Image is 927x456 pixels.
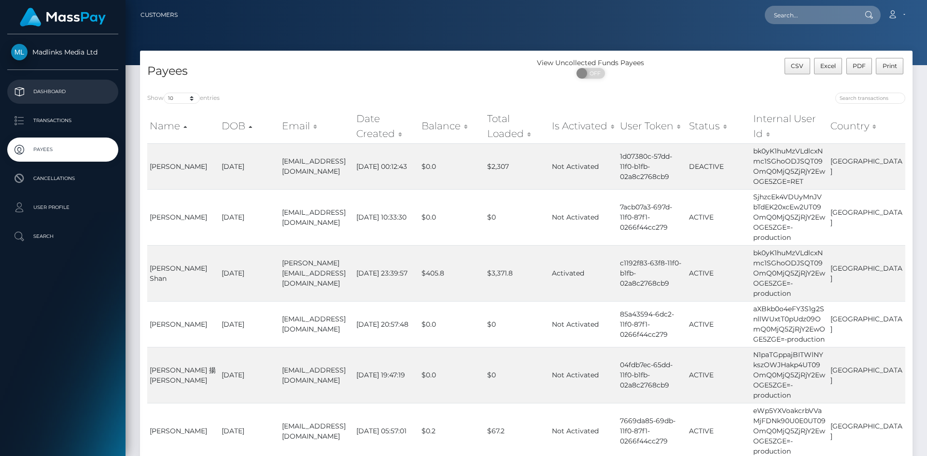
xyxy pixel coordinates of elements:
[7,138,118,162] a: Payees
[853,62,866,69] span: PDF
[140,5,178,25] a: Customers
[828,189,905,245] td: [GEOGRAPHIC_DATA]
[687,189,751,245] td: ACTIVE
[549,301,617,347] td: Not Activated
[751,301,828,347] td: aXBkb0o4eFY3S1g2SnllWUxtT0pUdz09OmQ0MjQ5ZjRjY2EwOGE5ZGE=-production
[820,62,836,69] span: Excel
[147,93,220,104] label: Show entries
[814,58,843,74] button: Excel
[618,245,687,301] td: c1192f83-63f8-11f0-b1fb-02a8c2768cb9
[419,143,485,189] td: $0.0
[549,347,617,403] td: Not Activated
[582,68,606,79] span: OFF
[354,109,420,143] th: Date Created: activate to sort column ascending
[11,142,114,157] p: Payees
[354,245,420,301] td: [DATE] 23:39:57
[846,58,872,74] button: PDF
[485,301,549,347] td: $0
[828,347,905,403] td: [GEOGRAPHIC_DATA]
[883,62,897,69] span: Print
[485,245,549,301] td: $3,371.8
[751,109,828,143] th: Internal User Id: activate to sort column ascending
[526,58,655,68] div: View Uncollected Funds Payees
[280,245,354,301] td: [PERSON_NAME][EMAIL_ADDRESS][DOMAIN_NAME]
[7,224,118,249] a: Search
[835,93,905,104] input: Search transactions
[11,229,114,244] p: Search
[147,63,519,80] h4: Payees
[147,109,219,143] th: Name: activate to sort column ascending
[618,189,687,245] td: 7acb07a3-697d-11f0-87f1-0266f44cc279
[828,109,905,143] th: Country: activate to sort column ascending
[280,109,354,143] th: Email: activate to sort column ascending
[164,93,200,104] select: Showentries
[11,200,114,215] p: User Profile
[219,347,280,403] td: [DATE]
[687,109,751,143] th: Status: activate to sort column ascending
[7,195,118,220] a: User Profile
[876,58,903,74] button: Print
[687,347,751,403] td: ACTIVE
[354,143,420,189] td: [DATE] 00:12:43
[618,109,687,143] th: User Token: activate to sort column ascending
[147,143,219,189] td: [PERSON_NAME]
[785,58,810,74] button: CSV
[11,171,114,186] p: Cancellations
[219,245,280,301] td: [DATE]
[280,143,354,189] td: [EMAIL_ADDRESS][DOMAIN_NAME]
[354,189,420,245] td: [DATE] 10:33:30
[751,245,828,301] td: bk0yK1huMzVLdlcxNmc1SGhoODJSQT09OmQ0MjQ5ZjRjY2EwOGE5ZGE=-production
[549,245,617,301] td: Activated
[147,245,219,301] td: [PERSON_NAME] Shan
[791,62,803,69] span: CSV
[354,347,420,403] td: [DATE] 19:47:19
[485,143,549,189] td: $2,307
[219,189,280,245] td: [DATE]
[687,143,751,189] td: DEACTIVE
[11,113,114,128] p: Transactions
[618,347,687,403] td: 04fdb7ec-65dd-11f0-b1fb-02a8c2768cb9
[419,245,485,301] td: $405.8
[147,347,219,403] td: [PERSON_NAME] 揚 [PERSON_NAME]
[354,301,420,347] td: [DATE] 20:57:48
[219,143,280,189] td: [DATE]
[419,301,485,347] td: $0.0
[618,143,687,189] td: 1d07380c-57dd-11f0-b1fb-02a8c2768cb9
[549,189,617,245] td: Not Activated
[280,189,354,245] td: [EMAIL_ADDRESS][DOMAIN_NAME]
[147,189,219,245] td: [PERSON_NAME]
[147,301,219,347] td: [PERSON_NAME]
[419,109,485,143] th: Balance: activate to sort column ascending
[485,347,549,403] td: $0
[618,301,687,347] td: 85a43594-6dc2-11f0-87f1-0266f44cc279
[419,189,485,245] td: $0.0
[485,189,549,245] td: $0
[7,166,118,191] a: Cancellations
[219,109,280,143] th: DOB: activate to sort column descending
[828,301,905,347] td: [GEOGRAPHIC_DATA]
[219,301,280,347] td: [DATE]
[280,347,354,403] td: [EMAIL_ADDRESS][DOMAIN_NAME]
[828,143,905,189] td: [GEOGRAPHIC_DATA]
[751,347,828,403] td: N1paTGppajBITWlNYkszOWJHakp4UT09OmQ0MjQ5ZjRjY2EwOGE5ZGE=-production
[687,245,751,301] td: ACTIVE
[7,48,118,56] span: Madlinks Media Ltd
[20,8,106,27] img: MassPay Logo
[419,347,485,403] td: $0.0
[7,80,118,104] a: Dashboard
[549,109,617,143] th: Is Activated: activate to sort column ascending
[751,189,828,245] td: SjhzcEk4VDUyMnJVbTdEK20xcEw2UT09OmQ0MjQ5ZjRjY2EwOGE5ZGE=-production
[687,301,751,347] td: ACTIVE
[828,245,905,301] td: [GEOGRAPHIC_DATA]
[549,143,617,189] td: Not Activated
[7,109,118,133] a: Transactions
[11,44,28,60] img: Madlinks Media Ltd
[751,143,828,189] td: bk0yK1huMzVLdlcxNmc1SGhoODJSQT09OmQ0MjQ5ZjRjY2EwOGE5ZGE=RET
[485,109,549,143] th: Total Loaded: activate to sort column ascending
[765,6,856,24] input: Search...
[11,84,114,99] p: Dashboard
[280,301,354,347] td: [EMAIL_ADDRESS][DOMAIN_NAME]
